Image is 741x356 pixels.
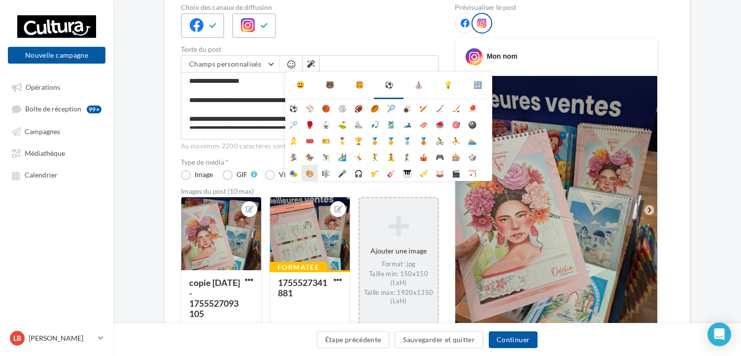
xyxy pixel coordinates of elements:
[707,322,731,346] div: Open Intercom Messenger
[367,148,383,165] li: 🤾
[6,78,107,96] a: Opérations
[318,116,334,132] li: 🥋
[279,171,297,178] div: Vidéo
[415,100,432,116] li: 🏏
[334,132,350,148] li: 🎖️
[317,331,390,348] button: Étape précédente
[367,100,383,116] li: 🏉
[189,60,261,68] span: Champs personnalisés
[181,142,439,151] div: Au maximum 2200 caractères sont permis pour pouvoir publier sur Instagram
[350,100,367,116] li: 🏈
[448,132,464,148] li: ⛹️
[448,116,464,132] li: 🎯
[318,132,334,148] li: 🎫
[285,116,302,132] li: 🏸
[318,148,334,165] li: ⛷️
[432,116,448,132] li: 🥌
[278,277,327,298] div: 1755527341881
[415,116,432,132] li: 🛷
[399,148,415,165] li: 🏌
[302,116,318,132] li: 🥊
[8,47,105,64] button: Nouvelle campagne
[383,116,399,132] li: 🎽
[464,100,480,116] li: 🏓
[8,329,105,348] a: LB [PERSON_NAME]
[189,277,240,319] div: copie [DATE] - 1755527093105
[489,331,538,348] button: Continuer
[350,132,367,148] li: 🏆
[385,80,393,90] div: ⚽
[399,165,415,181] li: 🎹
[395,331,483,348] button: Sauvegarder et quitter
[285,100,302,116] li: ⚽
[29,333,94,343] p: [PERSON_NAME]
[195,171,213,178] div: Image
[13,333,21,343] span: LB
[181,188,439,195] div: Images du post (10 max)
[399,100,415,116] li: 🎳
[473,80,482,90] div: 🔣
[455,4,658,11] div: Prévisualiser le post
[399,132,415,148] li: 🥈
[87,106,101,113] div: 99+
[415,165,432,181] li: 🎺
[296,80,304,90] div: 😃
[269,262,327,273] div: Formatée
[25,105,81,113] span: Boîte de réception
[464,148,480,165] li: 🎲
[355,80,364,90] div: 🍔
[464,132,480,148] li: 🏊
[25,149,65,157] span: Médiathèque
[318,165,334,181] li: 🎼
[236,171,247,178] div: GIF
[6,144,107,162] a: Médiathèque
[448,100,464,116] li: 🏒
[415,132,432,148] li: 🥉
[302,165,318,181] li: 🎨
[25,171,58,179] span: Calendrier
[334,165,350,181] li: 🎤
[334,148,350,165] li: 🏄
[318,100,334,116] li: 🏀
[367,132,383,148] li: 🏅
[399,116,415,132] li: 🎿
[350,165,367,181] li: 🎧
[181,129,439,140] label: 357/2200
[444,80,452,90] div: 💡
[464,116,480,132] li: 🎱
[334,116,350,132] li: ⛳
[334,100,350,116] li: 🏐
[487,51,517,61] div: Mon nom
[181,159,439,166] label: Type de média *
[6,100,107,118] a: Boîte de réception99+
[432,148,448,165] li: 🎮
[415,148,432,165] li: 🎪
[302,132,318,148] li: 🎟️
[181,4,439,11] label: Choix des canaux de diffusion
[383,165,399,181] li: 🎸
[367,165,383,181] li: 🎷
[448,165,464,181] li: 🎬
[26,83,60,91] span: Opérations
[350,116,367,132] li: ⛸️
[302,100,318,116] li: ⚾
[350,148,367,165] li: 🤸
[383,148,399,165] li: 🧘
[25,127,60,136] span: Campagnes
[6,122,107,140] a: Campagnes
[181,46,439,53] label: Texte du post
[285,148,302,165] li: 🏂
[181,56,279,72] button: Champs personnalisés
[302,148,318,165] li: 🏇
[414,80,423,90] div: ⛪
[448,148,464,165] li: 🎰
[367,116,383,132] li: 🎣
[285,132,302,148] li: 🎗️
[285,165,302,181] li: 🎭
[432,100,448,116] li: 🏑
[326,80,334,90] div: 🐻
[432,132,448,148] li: 🚴
[432,165,448,181] li: 🥁
[383,100,399,116] li: 🎾
[6,166,107,183] a: Calendrier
